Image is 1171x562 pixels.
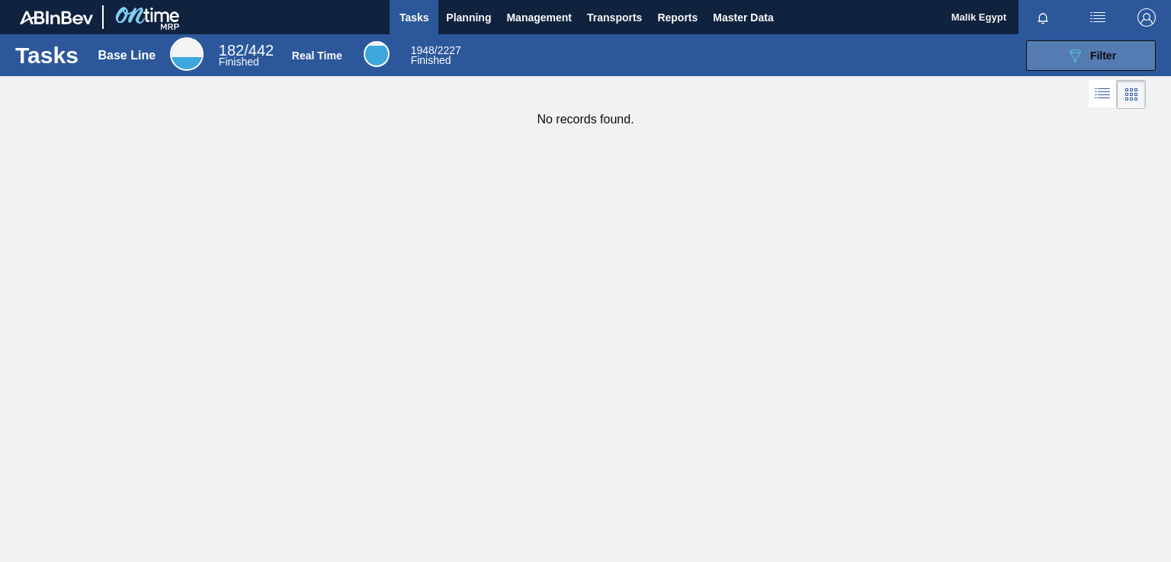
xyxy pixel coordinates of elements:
h1: Tasks [15,46,79,64]
div: List Vision [1089,80,1117,109]
span: 182 [219,42,244,59]
span: 1948 [411,44,435,56]
span: Master Data [713,8,773,27]
button: Notifications [1019,7,1067,28]
span: / 442 [219,42,274,59]
img: Logout [1137,8,1156,27]
div: Real Time [411,46,461,65]
span: Finished [411,54,451,66]
span: Tasks [397,8,431,27]
div: Real Time [292,49,342,62]
div: Base Line [98,49,156,62]
div: Real Time [364,41,390,67]
div: Base Line [170,37,204,71]
span: Transports [587,8,642,27]
span: Management [506,8,572,27]
div: Card Vision [1117,80,1146,109]
div: Base Line [219,44,274,67]
button: Filter [1026,40,1156,71]
span: / 2227 [411,44,461,56]
img: userActions [1089,8,1107,27]
img: TNhmsLtSVTkK8tSr43FrP2fwEKptu5GPRR3wAAAABJRU5ErkJggg== [20,11,93,24]
span: Reports [657,8,698,27]
span: Filter [1090,49,1116,62]
span: Finished [219,56,259,68]
span: Planning [446,8,491,27]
